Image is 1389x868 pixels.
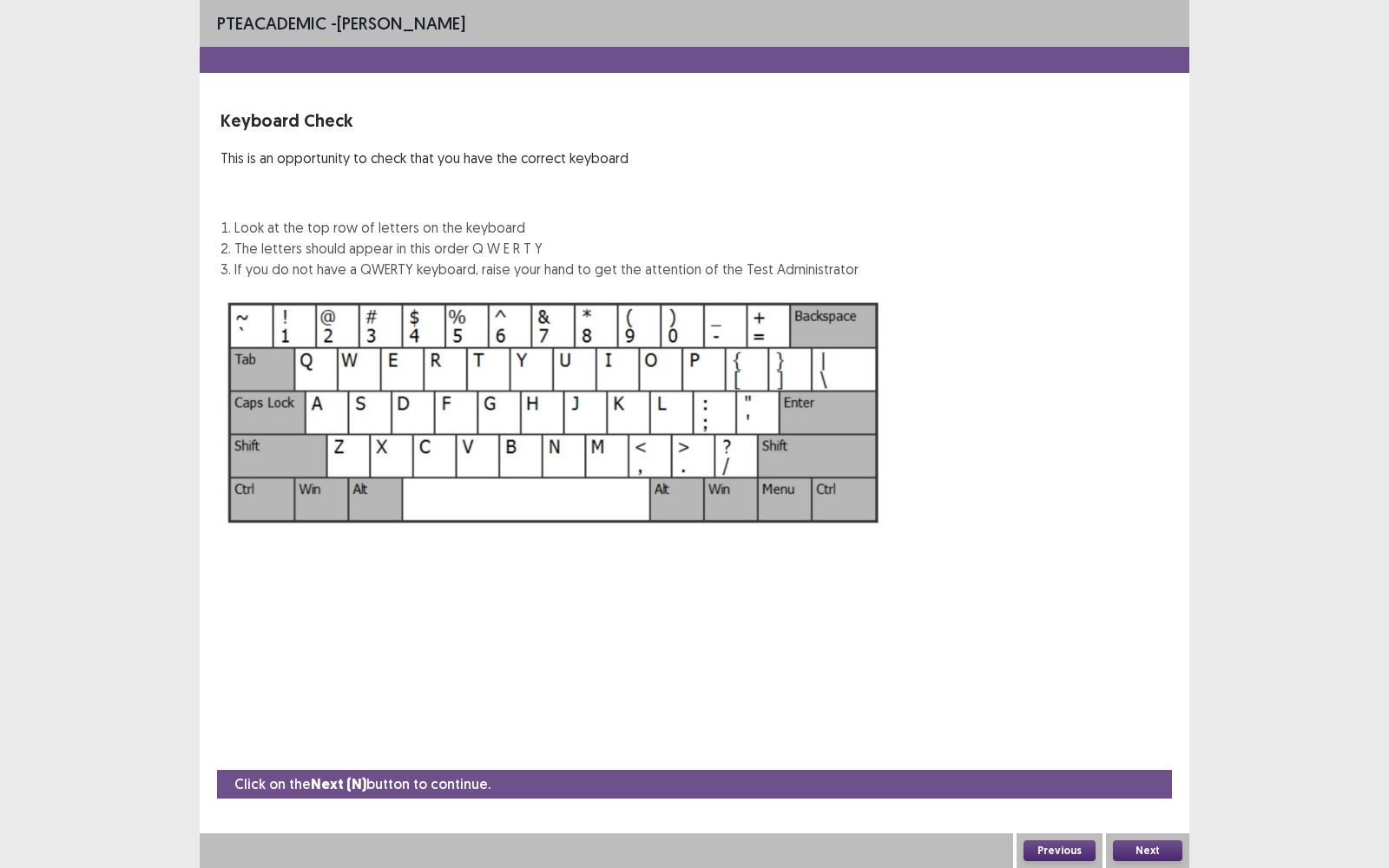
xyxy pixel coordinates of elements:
[217,12,326,34] span: PTE academic
[234,217,859,238] li: Look at the top row of letters on the keyboard
[221,148,859,168] p: This is an opportunity to check that you have the correct keyboard
[1113,840,1182,861] button: Next
[221,293,887,532] img: Keyboard Image
[1024,840,1096,861] button: Previous
[311,775,366,793] strong: Next (N)
[234,773,490,795] p: Click on the button to continue.
[234,259,859,279] li: If you do not have a QWERTY keyboard, raise your hand to get the attention of the Test Administrator
[217,10,465,36] p: - [PERSON_NAME]
[221,108,859,134] p: Keyboard Check
[234,238,859,259] li: The letters should appear in this order Q W E R T Y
